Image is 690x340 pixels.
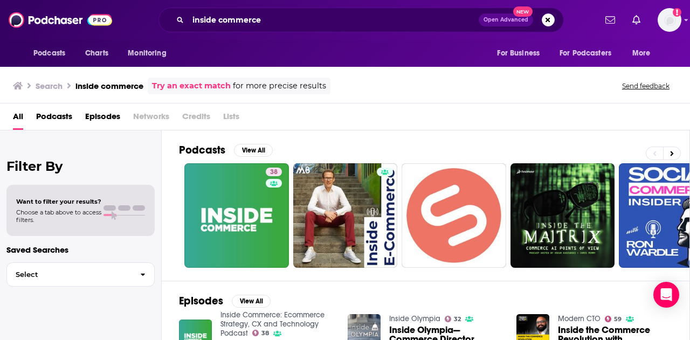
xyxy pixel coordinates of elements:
[78,43,115,64] a: Charts
[252,330,270,336] a: 38
[389,314,440,323] a: Inside Olympia
[558,314,601,323] a: Modern CTO
[513,6,533,17] span: New
[489,43,553,64] button: open menu
[6,245,155,255] p: Saved Searches
[184,163,289,268] a: 38
[7,271,132,278] span: Select
[673,8,681,17] svg: Add a profile image
[128,46,166,61] span: Monitoring
[234,144,273,157] button: View All
[179,143,273,157] a: PodcastsView All
[85,108,120,130] a: Episodes
[658,8,681,32] span: Logged in as gmalloy
[632,46,651,61] span: More
[75,81,143,91] h3: inside commerce
[16,198,101,205] span: Want to filter your results?
[445,316,461,322] a: 32
[497,46,540,61] span: For Business
[232,295,271,308] button: View All
[188,11,479,29] input: Search podcasts, credits, & more...
[223,108,239,130] span: Lists
[614,317,622,322] span: 59
[16,209,101,224] span: Choose a tab above to access filters.
[152,80,231,92] a: Try an exact match
[266,168,282,176] a: 38
[454,317,461,322] span: 32
[601,11,619,29] a: Show notifications dropdown
[658,8,681,32] button: Show profile menu
[9,10,112,30] img: Podchaser - Follow, Share and Rate Podcasts
[6,158,155,174] h2: Filter By
[36,108,72,130] a: Podcasts
[179,294,271,308] a: EpisodesView All
[182,108,210,130] span: Credits
[560,46,611,61] span: For Podcasters
[13,108,23,130] a: All
[133,108,169,130] span: Networks
[625,43,664,64] button: open menu
[158,8,564,32] div: Search podcasts, credits, & more...
[36,81,63,91] h3: Search
[261,331,269,336] span: 38
[270,167,278,178] span: 38
[179,143,225,157] h2: Podcasts
[658,8,681,32] img: User Profile
[605,316,622,322] a: 59
[85,46,108,61] span: Charts
[628,11,645,29] a: Show notifications dropdown
[479,13,533,26] button: Open AdvancedNew
[33,46,65,61] span: Podcasts
[6,262,155,287] button: Select
[553,43,627,64] button: open menu
[619,81,673,91] button: Send feedback
[179,294,223,308] h2: Episodes
[653,282,679,308] div: Open Intercom Messenger
[233,80,326,92] span: for more precise results
[26,43,79,64] button: open menu
[120,43,180,64] button: open menu
[220,310,325,338] a: Inside Commerce: Ecommerce Strategy, CX and Technology Podcast
[484,17,528,23] span: Open Advanced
